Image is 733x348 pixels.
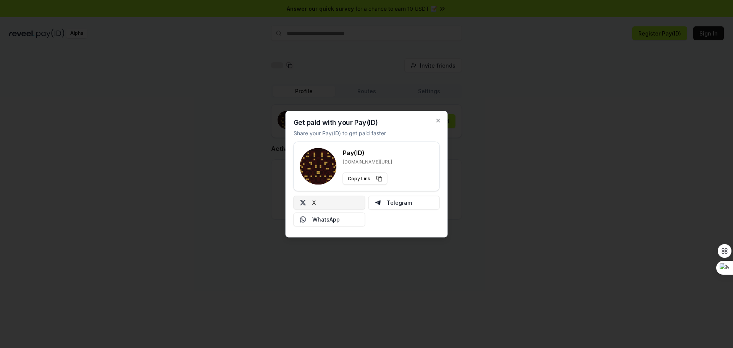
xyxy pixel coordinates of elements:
[294,196,365,209] button: X
[294,119,378,126] h2: Get paid with your Pay(ID)
[294,129,386,137] p: Share your Pay(ID) to get paid faster
[343,172,387,185] button: Copy Link
[300,216,306,222] img: Whatsapp
[375,199,381,206] img: Telegram
[368,196,440,209] button: Telegram
[300,199,306,206] img: X
[294,212,365,226] button: WhatsApp
[343,148,392,157] h3: Pay(ID)
[343,159,392,165] p: [DOMAIN_NAME][URL]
